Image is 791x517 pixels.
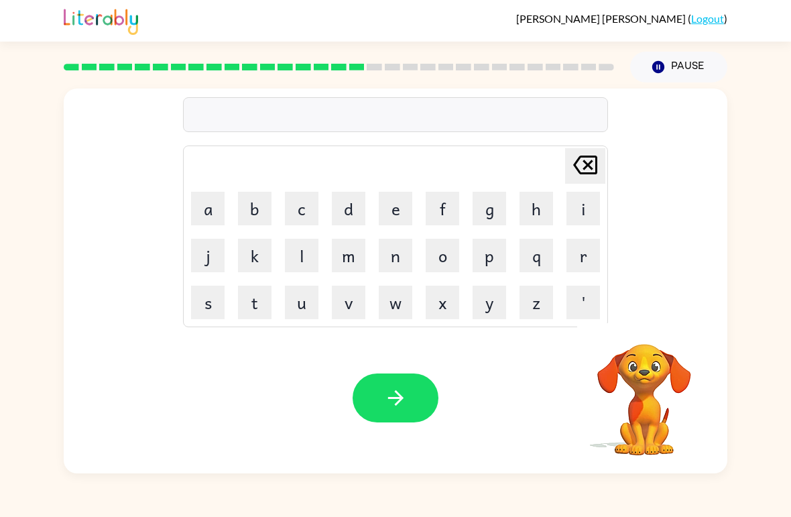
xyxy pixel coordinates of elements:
[191,286,225,319] button: s
[520,286,553,319] button: z
[238,239,271,272] button: k
[630,52,727,82] button: Pause
[285,286,318,319] button: u
[520,239,553,272] button: q
[691,12,724,25] a: Logout
[566,192,600,225] button: i
[566,239,600,272] button: r
[285,239,318,272] button: l
[473,286,506,319] button: y
[520,192,553,225] button: h
[426,239,459,272] button: o
[379,286,412,319] button: w
[332,286,365,319] button: v
[332,192,365,225] button: d
[64,5,138,35] img: Literably
[566,286,600,319] button: '
[379,239,412,272] button: n
[332,239,365,272] button: m
[238,286,271,319] button: t
[426,192,459,225] button: f
[379,192,412,225] button: e
[285,192,318,225] button: c
[191,239,225,272] button: j
[238,192,271,225] button: b
[473,192,506,225] button: g
[516,12,727,25] div: ( )
[426,286,459,319] button: x
[577,323,711,457] video: Your browser must support playing .mp4 files to use Literably. Please try using another browser.
[473,239,506,272] button: p
[516,12,688,25] span: [PERSON_NAME] [PERSON_NAME]
[191,192,225,225] button: a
